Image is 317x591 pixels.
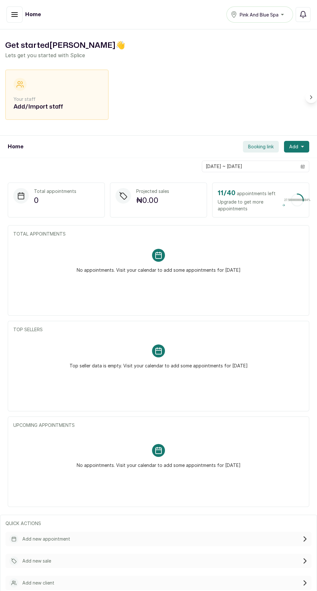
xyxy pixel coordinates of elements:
[13,326,304,333] p: TOP SELLERS
[8,143,23,151] h1: Home
[218,188,235,198] h2: 11 / 40
[237,190,276,197] span: appointments left
[13,422,304,428] p: UPCOMING APPOINTMENTS
[34,188,76,195] p: Total appointments
[240,11,279,18] span: Pink And Blue Spa
[25,11,41,18] h1: Home
[136,195,169,206] p: ₦0.00
[22,558,51,564] p: Add new sale
[14,102,100,111] h2: Add/Import staff
[284,199,311,202] span: 27.500000000000004 %
[301,164,305,169] svg: calendar
[248,143,274,150] span: Booking link
[22,536,70,542] p: Add new appointment
[77,262,241,273] p: No appointments. Visit your calendar to add some appointments for [DATE]
[34,195,76,206] p: 0
[284,141,309,153] button: Add
[226,6,293,23] button: Pink And Blue Spa
[305,91,317,103] button: Scroll right
[77,457,241,469] p: No appointments. Visit your calendar to add some appointments for [DATE]
[5,40,312,51] h2: Get started [PERSON_NAME] 👋
[136,188,169,195] p: Projected sales
[70,357,248,369] p: Top seller data is empty. Visit your calendar to add some appointments for [DATE]
[22,580,54,586] p: Add new client
[5,51,312,59] p: Lets get you started with Splice
[13,231,304,237] p: TOTAL APPOINTMENTS
[202,161,297,172] input: Select date
[5,520,312,527] p: QUICK ACTIONS
[14,96,100,102] p: Your staff
[5,69,109,120] div: Your staffAdd/Import staff
[243,141,279,153] button: Booking link
[289,143,298,150] span: Add
[218,198,286,212] span: Upgrade to get more appointments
